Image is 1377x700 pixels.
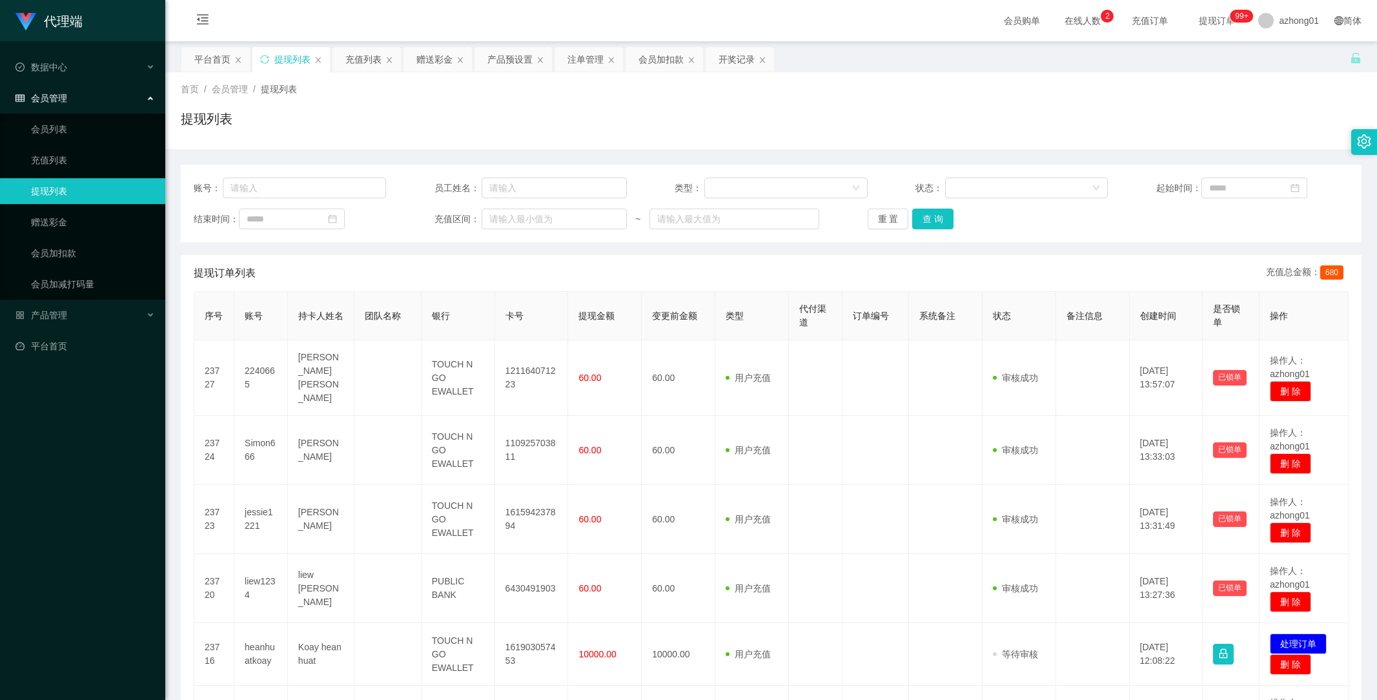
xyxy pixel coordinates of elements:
[245,311,263,321] span: 账号
[1270,633,1327,654] button: 处理订单
[993,649,1038,659] span: 等待审核
[204,84,207,94] span: /
[385,56,393,64] i: 图标: close
[1230,10,1253,23] sup: 1206
[15,333,155,359] a: 图标: dashboard平台首页
[1290,183,1300,192] i: 图标: calendar
[181,1,225,42] i: 图标: menu-fold
[487,47,533,72] div: 产品预设置
[253,84,256,94] span: /
[567,47,604,72] div: 注单管理
[194,485,234,554] td: 23723
[505,311,524,321] span: 卡号
[1270,381,1311,402] button: 删 除
[181,84,199,94] span: 首页
[759,56,766,64] i: 图标: close
[1130,416,1203,485] td: [DATE] 13:33:03
[1213,511,1247,527] button: 已锁单
[607,56,615,64] i: 图标: close
[31,209,155,235] a: 赠送彩金
[328,214,337,223] i: 图标: calendar
[422,340,495,416] td: TOUCH N GO EWALLET
[274,47,311,72] div: 提现列表
[181,109,232,129] h1: 提现列表
[1130,340,1203,416] td: [DATE] 13:57:07
[298,311,343,321] span: 持卡人姓名
[31,147,155,173] a: 充值列表
[688,56,695,64] i: 图标: close
[1270,497,1310,520] span: 操作人：azhong01
[482,178,627,198] input: 请输入
[993,445,1038,455] span: 审核成功
[194,340,234,416] td: 23727
[288,485,354,554] td: [PERSON_NAME]
[456,56,464,64] i: 图标: close
[422,485,495,554] td: TOUCH N GO EWALLET
[1270,311,1288,321] span: 操作
[649,209,819,229] input: 请输入最大值为
[1130,554,1203,623] td: [DATE] 13:27:36
[726,514,771,524] span: 用户充值
[15,310,67,320] span: 产品管理
[578,514,601,524] span: 60.00
[652,311,697,321] span: 变更前金额
[1213,442,1247,458] button: 已锁单
[536,56,544,64] i: 图标: close
[1266,265,1349,281] div: 充值总金额：
[868,209,909,229] button: 重 置
[205,311,223,321] span: 序号
[1270,522,1311,543] button: 删 除
[578,311,615,321] span: 提现金额
[726,373,771,383] span: 用户充值
[1270,427,1310,451] span: 操作人：azhong01
[495,416,569,485] td: 110925703811
[345,47,382,72] div: 充值列表
[1350,52,1362,64] i: 图标: unlock
[642,340,715,416] td: 60.00
[1092,184,1100,193] i: 图标: down
[1192,16,1241,25] span: 提现订单
[638,47,684,72] div: 会员加扣款
[1213,644,1234,664] button: 图标: lock
[194,416,234,485] td: 23724
[314,56,322,64] i: 图标: close
[416,47,453,72] div: 赠送彩金
[642,554,715,623] td: 60.00
[726,649,771,659] span: 用户充值
[1213,581,1247,596] button: 已锁单
[15,15,83,26] a: 代理端
[1270,355,1310,379] span: 操作人：azhong01
[234,554,288,623] td: liew1234
[1270,566,1310,590] span: 操作人：azhong01
[719,47,755,72] div: 开奖记录
[578,649,616,659] span: 10000.00
[1334,16,1343,25] i: 图标: global
[993,583,1038,593] span: 审核成功
[1066,311,1103,321] span: 备注信息
[726,311,744,321] span: 类型
[495,623,569,686] td: 161903057453
[1320,265,1343,280] span: 680
[852,184,860,193] i: 图标: down
[1213,370,1247,386] button: 已锁单
[482,209,627,229] input: 请输入最小值为
[31,178,155,204] a: 提现列表
[495,340,569,416] td: 121164071223
[31,271,155,297] a: 会员加减打码量
[578,583,601,593] span: 60.00
[288,340,354,416] td: [PERSON_NAME] [PERSON_NAME]
[234,416,288,485] td: Simon666
[234,623,288,686] td: heanhuatkoay
[1357,134,1371,149] i: 图标: setting
[642,623,715,686] td: 10000.00
[1058,16,1107,25] span: 在线人数
[919,311,955,321] span: 系统备注
[31,240,155,266] a: 会员加扣款
[1125,16,1174,25] span: 充值订单
[234,485,288,554] td: jessie1221
[223,178,386,198] input: 请输入
[912,209,954,229] button: 查 询
[365,311,401,321] span: 团队名称
[495,485,569,554] td: 161594237894
[578,373,601,383] span: 60.00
